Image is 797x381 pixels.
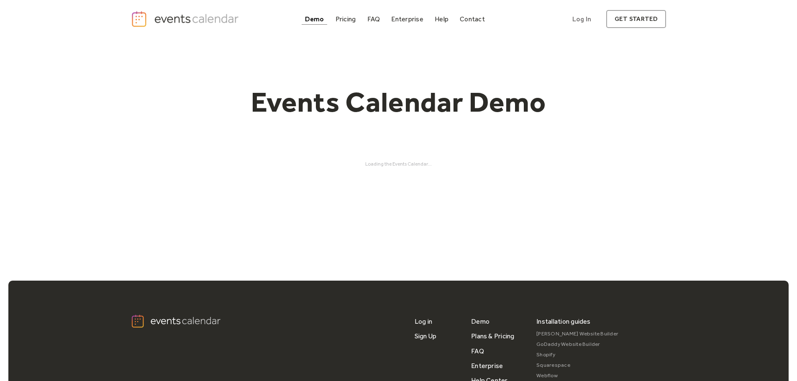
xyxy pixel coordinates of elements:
a: FAQ [364,13,384,25]
a: Enterprise [471,358,503,373]
a: get started [606,10,666,28]
a: Sign Up [415,329,437,343]
a: FAQ [471,344,484,358]
a: [PERSON_NAME] Website Builder [536,329,618,339]
a: Enterprise [388,13,426,25]
div: Pricing [336,17,356,21]
div: FAQ [367,17,380,21]
a: Demo [471,314,489,329]
a: Shopify [536,350,618,360]
div: Loading the Events Calendar... [131,161,666,167]
a: Plans & Pricing [471,329,515,343]
a: GoDaddy Website Builder [536,339,618,350]
a: Help [431,13,452,25]
a: Squarespace [536,360,618,371]
a: Contact [456,13,488,25]
a: Log in [415,314,432,329]
a: home [131,10,241,28]
div: Contact [460,17,485,21]
a: Webflow [536,371,618,381]
h1: Events Calendar Demo [238,85,559,119]
div: Help [435,17,448,21]
div: Demo [305,17,324,21]
div: Enterprise [391,17,423,21]
div: Installation guides [536,314,591,329]
a: Demo [302,13,328,25]
a: Pricing [332,13,359,25]
a: Log In [564,10,600,28]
